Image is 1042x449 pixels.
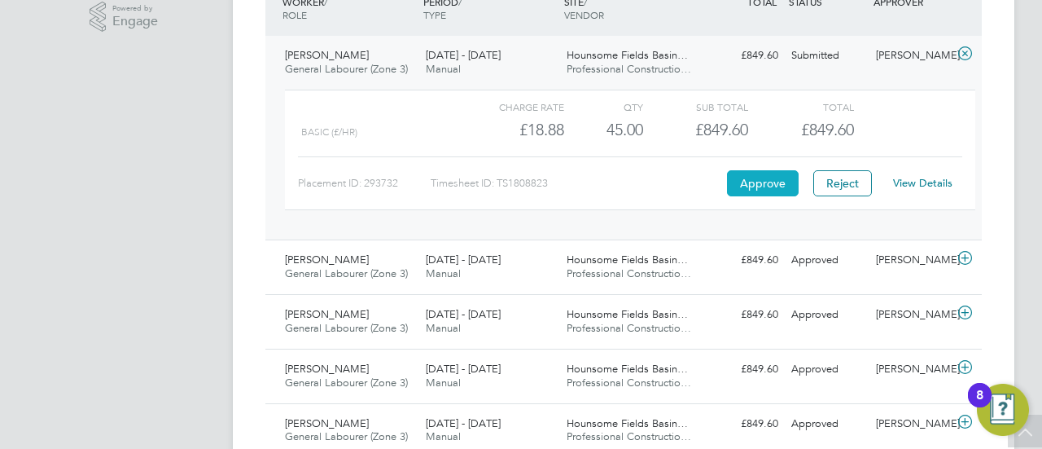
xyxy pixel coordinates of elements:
div: £849.60 [700,356,785,383]
div: [PERSON_NAME] [869,302,954,328]
div: [PERSON_NAME] [869,411,954,438]
span: General Labourer (Zone 3) [285,376,408,390]
span: [DATE] - [DATE] [426,416,501,430]
div: Approved [785,247,869,274]
div: [PERSON_NAME] [869,356,954,383]
span: Manual [426,376,461,390]
span: [PERSON_NAME] [285,253,369,266]
span: £849.60 [801,120,854,139]
span: Professional Constructio… [567,62,691,76]
span: Hounsome Fields Basin… [567,307,688,321]
span: Hounsome Fields Basin… [567,48,688,62]
span: Manual [426,266,461,280]
a: View Details [893,176,952,190]
button: Reject [813,170,872,196]
button: Open Resource Center, 8 new notifications [977,384,1029,436]
div: Approved [785,302,869,328]
span: [PERSON_NAME] [285,362,369,376]
span: Professional Constructio… [567,266,691,280]
span: ROLE [282,8,307,21]
span: Manual [426,429,461,443]
div: [PERSON_NAME] [869,247,954,274]
span: Professional Constructio… [567,376,691,390]
div: £849.60 [643,117,748,143]
div: Placement ID: 293732 [298,170,431,196]
div: £849.60 [700,247,785,274]
div: Total [748,97,853,117]
div: £18.88 [459,117,564,143]
span: Engage [112,15,158,29]
div: Charge rate [459,97,564,117]
span: Professional Constructio… [567,321,691,335]
span: Manual [426,62,461,76]
div: £849.60 [700,411,785,438]
span: Basic (£/HR) [301,126,357,138]
span: General Labourer (Zone 3) [285,429,408,443]
span: TYPE [423,8,446,21]
a: Powered byEngage [90,2,159,33]
div: 45.00 [564,117,643,143]
div: Timesheet ID: TS1808823 [431,170,723,196]
span: [PERSON_NAME] [285,307,369,321]
div: 8 [976,395,983,416]
span: [DATE] - [DATE] [426,362,501,376]
span: [DATE] - [DATE] [426,307,501,321]
button: Approve [727,170,799,196]
span: Powered by [112,2,158,15]
div: £849.60 [700,302,785,328]
span: [DATE] - [DATE] [426,48,501,62]
span: VENDOR [564,8,604,21]
div: Sub Total [643,97,748,117]
span: Hounsome Fields Basin… [567,416,688,430]
span: Manual [426,321,461,335]
span: [DATE] - [DATE] [426,253,501,266]
span: [PERSON_NAME] [285,416,369,430]
span: Hounsome Fields Basin… [567,253,688,266]
div: Submitted [785,42,869,69]
span: General Labourer (Zone 3) [285,321,408,335]
div: £849.60 [700,42,785,69]
div: Approved [785,356,869,383]
span: [PERSON_NAME] [285,48,369,62]
div: [PERSON_NAME] [869,42,954,69]
span: General Labourer (Zone 3) [285,62,408,76]
span: Professional Constructio… [567,429,691,443]
div: QTY [564,97,643,117]
div: Approved [785,411,869,438]
span: General Labourer (Zone 3) [285,266,408,280]
span: Hounsome Fields Basin… [567,362,688,376]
